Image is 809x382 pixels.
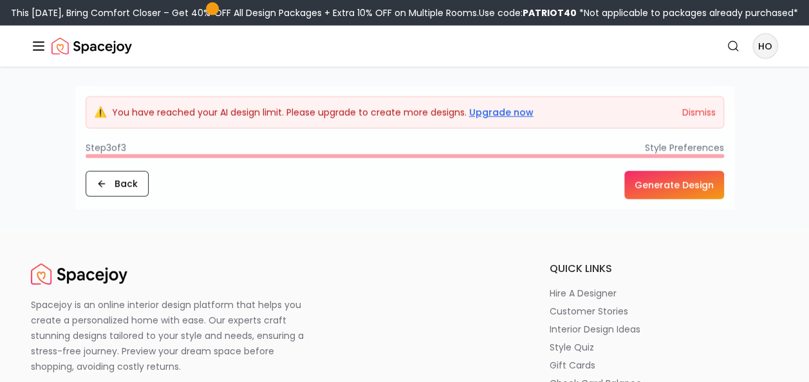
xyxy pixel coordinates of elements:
a: customer stories [550,305,778,318]
p: You have reached your AI design limit. Please upgrade to create more designs. [112,106,534,119]
a: style quiz [550,341,778,354]
span: ⚠️ [94,105,107,120]
p: gift cards [550,359,595,372]
div: This [DATE], Bring Comfort Closer – Get 40% OFF All Design Packages + Extra 10% OFF on Multiple R... [11,6,798,19]
p: interior design ideas [550,323,640,336]
a: Upgrade now [469,106,534,119]
button: Generate Design [624,171,724,199]
p: hire a designer [550,287,617,300]
h6: quick links [550,261,778,277]
nav: Global [31,26,778,67]
b: PATRIOT40 [523,6,577,19]
button: Back [86,171,149,197]
a: interior design ideas [550,323,778,336]
img: Spacejoy Logo [51,33,132,59]
span: Step 3 of 3 [86,141,126,154]
a: gift cards [550,359,778,372]
a: Spacejoy [51,33,132,59]
img: Spacejoy Logo [31,261,127,287]
span: *Not applicable to packages already purchased* [577,6,798,19]
span: HO [754,35,777,58]
p: style quiz [550,341,594,354]
a: hire a designer [550,287,778,300]
p: customer stories [550,305,628,318]
span: Style Preferences [645,141,724,154]
a: Spacejoy [31,261,127,287]
span: Use code: [479,6,577,19]
button: HO [752,33,778,59]
button: Dismiss [682,106,716,119]
p: Spacejoy is an online interior design platform that helps you create a personalized home with eas... [31,297,319,374]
